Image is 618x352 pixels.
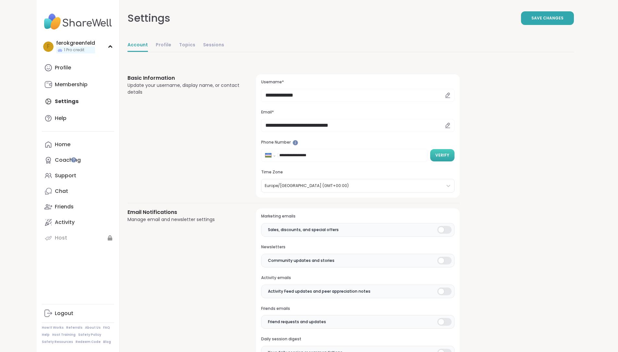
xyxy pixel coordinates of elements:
[261,275,454,281] h3: Activity emails
[42,77,114,92] a: Membership
[261,214,454,219] h3: Marketing emails
[127,74,241,82] h3: Basic Information
[55,188,68,195] div: Chat
[42,230,114,246] a: Host
[55,234,67,241] div: Host
[179,39,195,52] a: Topics
[103,340,111,344] a: Blog
[531,15,563,21] span: Save Changes
[42,215,114,230] a: Activity
[42,152,114,168] a: Coaching
[261,79,454,85] h3: Username*
[261,336,454,342] h3: Daily session digest
[71,157,76,162] iframe: Spotlight
[52,333,76,337] a: Host Training
[85,325,101,330] a: About Us
[55,141,70,148] div: Home
[42,306,114,321] a: Logout
[127,10,170,26] div: Settings
[293,140,298,146] iframe: Spotlight
[42,325,64,330] a: How It Works
[261,110,454,115] h3: Email*
[47,42,50,51] span: f
[78,333,101,337] a: Safety Policy
[127,208,241,216] h3: Email Notifications
[521,11,574,25] button: Save Changes
[261,244,454,250] h3: Newsletters
[42,199,114,215] a: Friends
[268,258,334,264] span: Community updates and stories
[55,115,67,122] div: Help
[42,168,114,183] a: Support
[42,333,50,337] a: Help
[66,325,82,330] a: Referrals
[268,288,370,294] span: Activity Feed updates and peer appreciation notes
[64,47,84,53] span: 1 Pro credit
[55,64,71,71] div: Profile
[42,183,114,199] a: Chat
[42,111,114,126] a: Help
[261,170,454,175] h3: Time Zone
[55,157,81,164] div: Coaching
[55,203,74,210] div: Friends
[42,60,114,76] a: Profile
[76,340,101,344] a: Redeem Code
[435,152,449,158] span: Verify
[430,149,454,161] button: Verify
[203,39,224,52] a: Sessions
[42,137,114,152] a: Home
[103,325,110,330] a: FAQ
[268,319,326,325] span: Friend requests and updates
[156,39,171,52] a: Profile
[55,172,76,179] div: Support
[127,216,241,223] div: Manage email and newsletter settings
[261,306,454,311] h3: Friends emails
[55,81,88,88] div: Membership
[42,10,114,33] img: ShareWell Nav Logo
[55,310,73,317] div: Logout
[261,140,454,145] h3: Phone Number
[42,340,73,344] a: Safety Resources
[56,40,95,47] div: ferokgreenfeld
[127,39,148,52] a: Account
[55,219,75,226] div: Activity
[127,82,241,96] div: Update your username, display name, or contact details
[268,227,339,233] span: Sales, discounts, and special offers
